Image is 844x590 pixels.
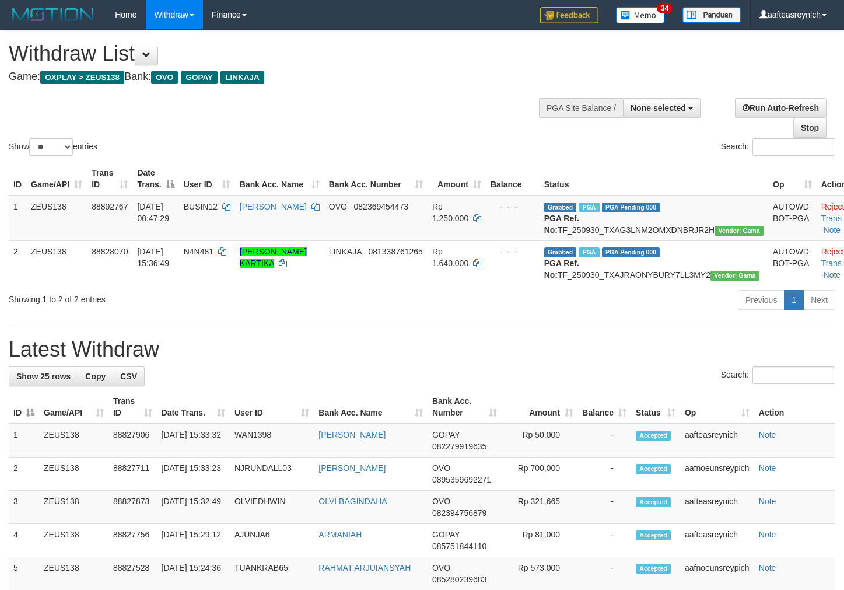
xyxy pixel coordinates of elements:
span: OVO [432,463,450,473]
b: PGA Ref. No: [544,214,579,235]
div: PGA Site Balance / [539,98,623,118]
td: ZEUS138 [26,240,87,285]
a: Note [824,270,841,280]
td: [DATE] 15:33:32 [157,424,230,458]
span: Accepted [636,431,671,441]
a: Stop [793,118,827,138]
span: Rp 1.250.000 [432,202,468,223]
th: Balance [486,162,540,195]
td: TF_250930_TXAG3LNM2OMXDNBRJR2H [540,195,768,241]
a: Show 25 rows [9,366,78,386]
span: Copy 082279919635 to clipboard [432,442,486,451]
td: - [577,524,631,557]
td: 2 [9,240,26,285]
span: PGA Pending [602,247,660,257]
label: Search: [721,366,835,384]
td: 88827906 [108,424,157,458]
a: Copy [78,366,113,386]
span: Copy 085751844110 to clipboard [432,542,486,551]
span: Copy 0895359692271 to clipboard [432,475,491,484]
th: Action [754,390,835,424]
div: Showing 1 to 2 of 2 entries [9,289,343,305]
span: Marked by aafnoeunsreypich [579,247,599,257]
th: ID: activate to sort column descending [9,390,39,424]
span: N4N481 [184,247,213,256]
span: GOPAY [432,430,460,439]
a: [PERSON_NAME] [240,202,307,211]
a: Note [824,225,841,235]
th: ID [9,162,26,195]
th: Status [540,162,768,195]
td: AUTOWD-BOT-PGA [768,240,817,285]
td: TF_250930_TXAJRAONYBURY7LL3MY2 [540,240,768,285]
span: OVO [432,563,450,572]
td: 4 [9,524,39,557]
h1: Withdraw List [9,42,551,65]
span: [DATE] 15:36:49 [137,247,169,268]
span: 88828070 [92,247,128,256]
td: [DATE] 15:29:12 [157,524,230,557]
td: - [577,424,631,458]
td: aafteasreynich [680,524,754,557]
input: Search: [752,366,835,384]
td: 88827756 [108,524,157,557]
span: OXPLAY > ZEUS138 [40,71,124,84]
span: Rp 1.640.000 [432,247,468,268]
label: Show entries [9,138,97,156]
h4: Game: Bank: [9,71,551,83]
span: OVO [432,497,450,506]
span: BUSIN12 [184,202,218,211]
td: - [577,458,631,491]
th: Bank Acc. Name: activate to sort column ascending [314,390,428,424]
span: None selected [631,103,686,113]
span: PGA Pending [602,203,660,212]
span: OVO [151,71,178,84]
td: 2 [9,458,39,491]
span: OVO [329,202,347,211]
th: Date Trans.: activate to sort column ascending [157,390,230,424]
td: ZEUS138 [39,424,108,458]
div: - - - [491,201,535,212]
td: - [577,491,631,524]
td: Rp 700,000 [502,458,577,491]
a: Note [759,497,776,506]
span: Copy [85,372,106,381]
span: Accepted [636,564,671,574]
a: 1 [784,290,804,310]
h1: Latest Withdraw [9,338,835,361]
a: OLVI BAGINDAHA [318,497,387,506]
img: panduan.png [682,7,741,23]
th: Op: activate to sort column ascending [680,390,754,424]
td: 88827711 [108,458,157,491]
span: CSV [120,372,137,381]
td: WAN1398 [230,424,314,458]
input: Search: [752,138,835,156]
th: User ID: activate to sort column ascending [230,390,314,424]
td: ZEUS138 [39,491,108,524]
th: Amount: activate to sort column ascending [428,162,486,195]
td: aafteasreynich [680,491,754,524]
th: Date Trans.: activate to sort column descending [132,162,178,195]
td: [DATE] 15:33:23 [157,458,230,491]
td: aafnoeunsreypich [680,458,754,491]
td: 88827873 [108,491,157,524]
a: Note [759,463,776,473]
th: Game/API: activate to sort column ascending [39,390,108,424]
a: Next [803,290,835,310]
th: Status: activate to sort column ascending [631,390,680,424]
a: Previous [738,290,785,310]
span: GOPAY [432,530,460,539]
td: Rp 50,000 [502,424,577,458]
td: ZEUS138 [39,524,108,557]
span: Vendor URL: https://trx31.1velocity.biz [715,226,764,236]
button: None selected [623,98,701,118]
span: Vendor URL: https://trx31.1velocity.biz [710,271,759,281]
td: AJUNJA6 [230,524,314,557]
span: Accepted [636,464,671,474]
span: Accepted [636,497,671,507]
span: Copy 082369454473 to clipboard [354,202,408,211]
span: Show 25 rows [16,372,71,381]
td: 3 [9,491,39,524]
th: Op: activate to sort column ascending [768,162,817,195]
span: Grabbed [544,247,577,257]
